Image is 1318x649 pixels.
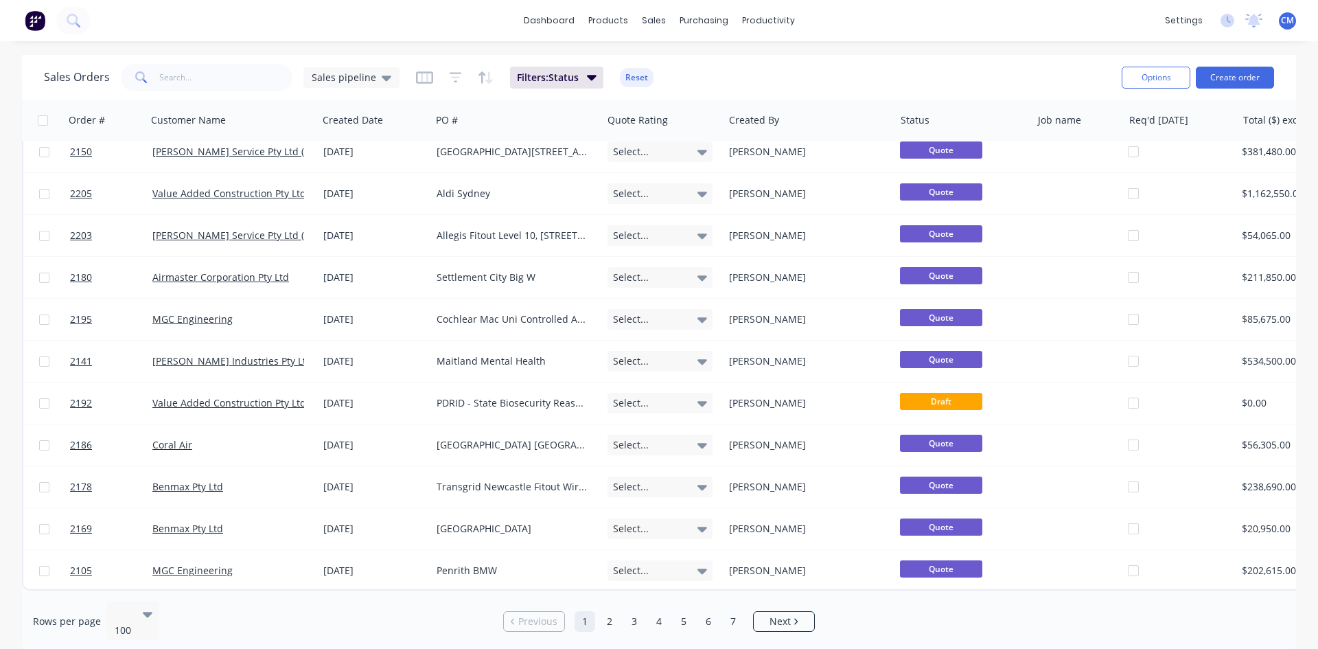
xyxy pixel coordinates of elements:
[900,225,982,242] span: Quote
[575,611,595,632] a: Page 1 is your current page
[498,611,820,632] ul: Pagination
[33,615,101,628] span: Rows per page
[152,271,289,284] a: Airmaster Corporation Pty Ltd
[437,396,589,410] div: PDRID - State Biosecurity Reasearch Centre
[729,312,881,326] div: [PERSON_NAME]
[70,131,152,172] a: 2150
[70,508,152,549] a: 2169
[70,480,92,494] span: 2178
[323,113,383,127] div: Created Date
[729,145,881,159] div: [PERSON_NAME]
[44,71,110,84] h1: Sales Orders
[900,477,982,494] span: Quote
[613,438,649,452] span: Select...
[70,424,152,466] a: 2186
[620,68,654,87] button: Reset
[69,113,105,127] div: Order #
[70,354,92,368] span: 2141
[673,611,694,632] a: Page 5
[437,312,589,326] div: Cochlear Mac Uni Controlled Area Stage 2
[900,435,982,452] span: Quote
[613,480,649,494] span: Select...
[437,522,589,536] div: [GEOGRAPHIC_DATA]
[754,615,814,628] a: Next page
[437,271,589,284] div: Settlement City Big W
[323,312,426,326] div: [DATE]
[323,271,426,284] div: [DATE]
[70,550,152,591] a: 2105
[729,396,881,410] div: [PERSON_NAME]
[613,187,649,201] span: Select...
[70,466,152,508] a: 2178
[323,522,426,536] div: [DATE]
[152,564,233,577] a: MGC Engineering
[70,312,92,326] span: 2195
[115,624,134,637] div: 100
[159,64,293,91] input: Search...
[729,271,881,284] div: [PERSON_NAME]
[729,229,881,242] div: [PERSON_NAME]
[613,312,649,326] span: Select...
[152,438,192,451] a: Coral Air
[152,145,431,158] a: [PERSON_NAME] Service Pty Ltd ([PERSON_NAME] - Spotless)
[900,267,982,284] span: Quote
[437,354,589,368] div: Maitland Mental Health
[624,611,645,632] a: Page 3
[323,480,426,494] div: [DATE]
[900,519,982,536] span: Quote
[729,113,779,127] div: Created By
[581,10,635,31] div: products
[723,611,743,632] a: Page 7
[70,299,152,340] a: 2195
[437,229,589,242] div: Allegis Fitout Level 10, [STREET_ADDRESS]
[1196,67,1274,89] button: Create order
[517,10,581,31] a: dashboard
[900,393,982,410] span: Draft
[517,71,579,84] span: Filters: Status
[613,522,649,536] span: Select...
[900,183,982,201] span: Quote
[698,611,719,632] a: Page 6
[1129,113,1188,127] div: Req'd [DATE]
[729,187,881,201] div: [PERSON_NAME]
[608,113,668,127] div: Quote Rating
[729,564,881,578] div: [PERSON_NAME]
[70,145,92,159] span: 2150
[70,271,92,284] span: 2180
[70,396,92,410] span: 2192
[900,351,982,368] span: Quote
[613,354,649,368] span: Select...
[70,187,92,201] span: 2205
[504,615,564,628] a: Previous page
[70,341,152,382] a: 2141
[151,113,226,127] div: Customer Name
[1038,113,1081,127] div: Job name
[70,257,152,298] a: 2180
[152,522,223,535] a: Benmax Pty Ltd
[599,611,620,632] a: Page 2
[437,438,589,452] div: [GEOGRAPHIC_DATA] [GEOGRAPHIC_DATA]
[70,383,152,424] a: 2192
[1122,67,1190,89] button: Options
[152,229,431,242] a: [PERSON_NAME] Service Pty Ltd ([PERSON_NAME] - Spotless)
[613,271,649,284] span: Select...
[70,522,92,536] span: 2169
[1281,14,1294,27] span: CM
[436,113,458,127] div: PO #
[25,10,45,31] img: Factory
[437,145,589,159] div: [GEOGRAPHIC_DATA][STREET_ADDRESS]
[312,70,376,84] span: Sales pipeline
[518,615,557,628] span: Previous
[901,113,929,127] div: Status
[510,67,603,89] button: Filters:Status
[900,309,982,326] span: Quote
[323,145,426,159] div: [DATE]
[323,396,426,410] div: [DATE]
[635,10,673,31] div: sales
[70,438,92,452] span: 2186
[437,187,589,201] div: Aldi Sydney
[729,522,881,536] div: [PERSON_NAME]
[1158,10,1210,31] div: settings
[70,215,152,256] a: 2203
[437,480,589,494] div: Transgrid Newcastle Fitout Wirra Cresent [GEOGRAPHIC_DATA] 2308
